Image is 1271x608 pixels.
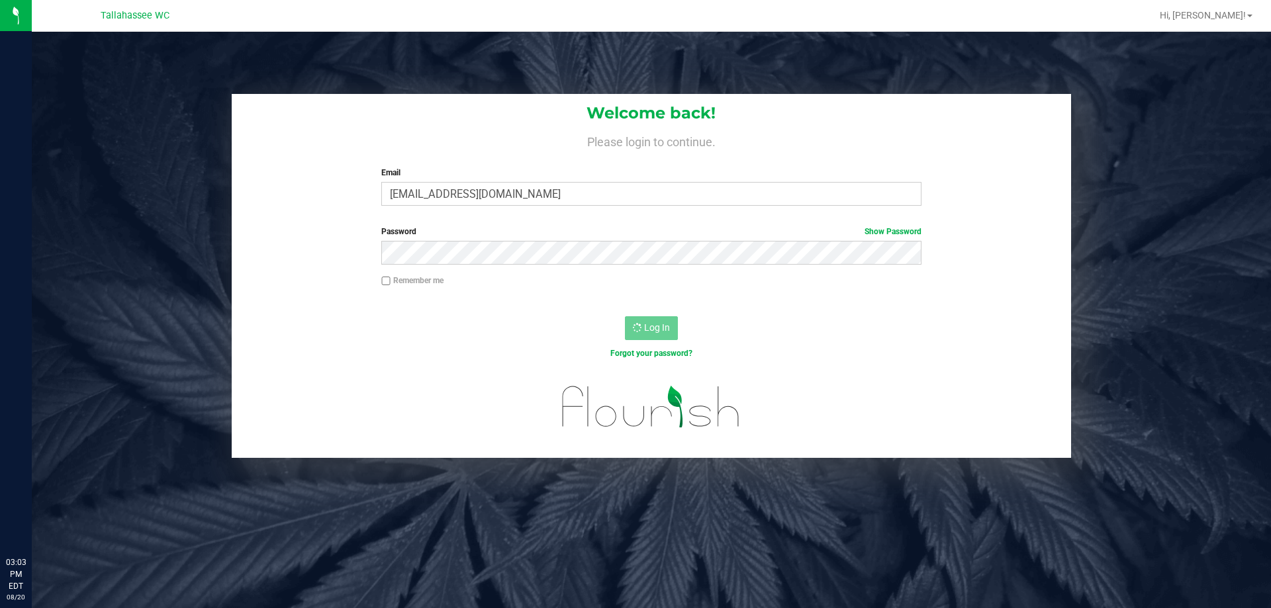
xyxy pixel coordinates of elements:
[625,316,678,340] button: Log In
[381,227,416,236] span: Password
[610,349,692,358] a: Forgot your password?
[232,132,1071,148] h4: Please login to continue.
[546,373,756,441] img: flourish_logo.svg
[101,10,169,21] span: Tallahassee WC
[381,275,444,286] label: Remember me
[232,105,1071,122] h1: Welcome back!
[644,322,670,333] span: Log In
[6,556,26,592] p: 03:03 PM EDT
[381,277,391,286] input: Remember me
[6,592,26,602] p: 08/20
[865,227,921,236] a: Show Password
[381,167,921,179] label: Email
[1160,10,1246,21] span: Hi, [PERSON_NAME]!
